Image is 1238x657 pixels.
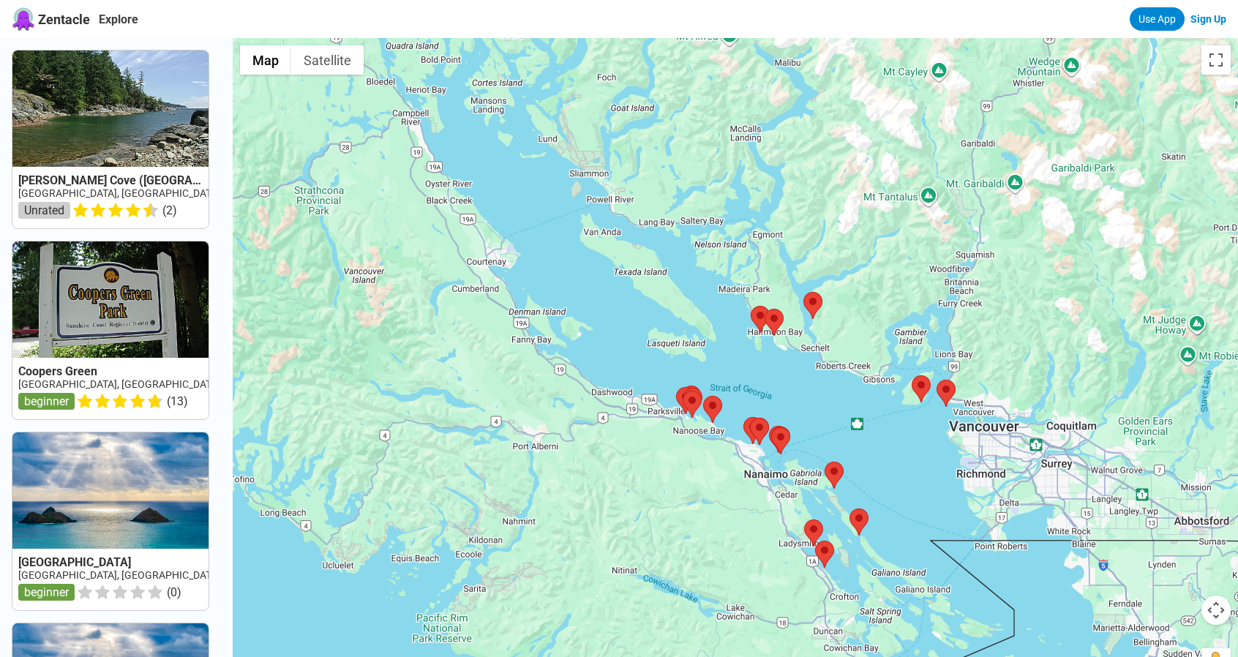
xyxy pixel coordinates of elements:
a: Zentacle logoZentacle [12,7,90,31]
a: Sign Up [1190,13,1226,25]
button: Show satellite imagery [291,45,364,75]
img: Zentacle logo [12,7,35,31]
span: Zentacle [38,12,90,27]
a: [GEOGRAPHIC_DATA], [GEOGRAPHIC_DATA], [GEOGRAPHIC_DATA] [18,187,323,199]
a: Explore [99,12,138,26]
button: Toggle fullscreen view [1201,45,1231,75]
a: Use App [1130,7,1185,31]
button: Map camera controls [1201,596,1231,625]
button: Show street map [240,45,291,75]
